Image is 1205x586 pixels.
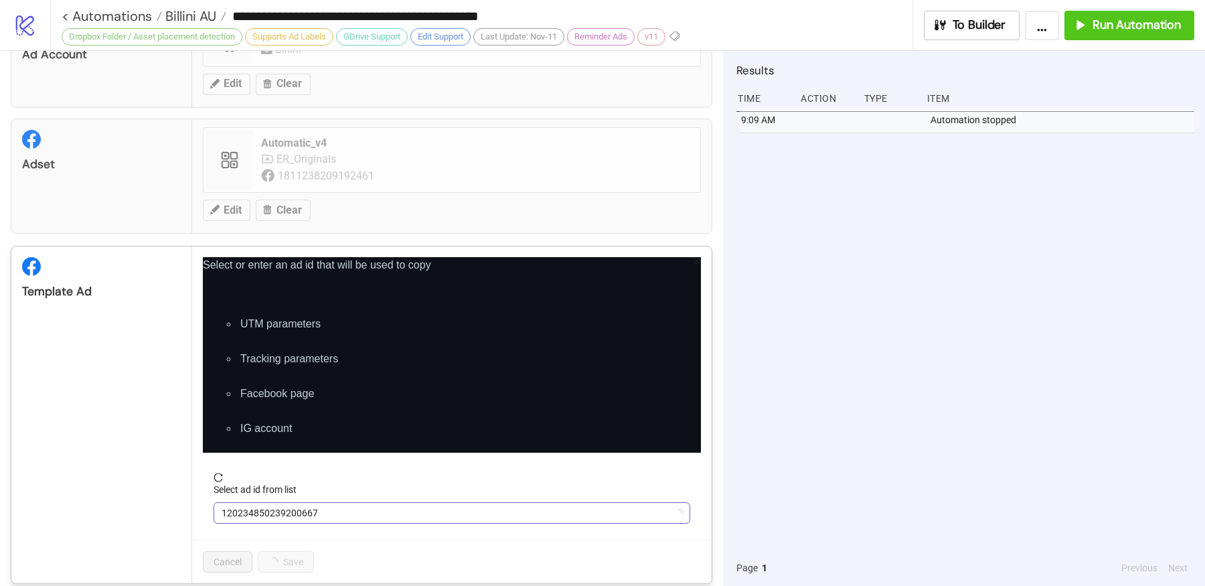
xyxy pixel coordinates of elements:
[1093,17,1181,33] span: Run Automation
[162,7,216,25] span: Billini AU
[758,561,771,575] button: 1
[473,28,564,46] div: Last Update: Nov-11
[238,421,701,437] li: IG account
[929,107,1198,133] div: Automation stopped
[162,9,226,23] a: Billini AU
[799,86,853,111] div: Action
[926,86,1194,111] div: Item
[692,257,702,266] span: close
[62,9,162,23] a: < Automations
[1064,11,1194,40] button: Run Automation
[22,284,181,299] div: Template Ad
[203,257,701,273] p: Select or enter an ad id that will be used to copy
[238,316,701,332] li: UTM parameters
[567,28,635,46] div: Reminder Ads
[1117,561,1161,575] button: Previous
[736,86,790,111] div: Time
[740,107,793,133] div: 9:09 AM
[238,351,701,367] li: Tracking parameters
[214,473,690,482] span: reload
[637,28,665,46] div: v11
[1025,11,1059,40] button: ...
[863,86,916,111] div: Type
[674,508,683,517] span: loading
[336,28,408,46] div: GDrive Support
[214,482,305,497] label: Select ad id from list
[258,551,314,573] button: Save
[203,551,252,573] button: Cancel
[62,28,242,46] div: Dropbox Folder / Asset placement detection
[953,17,1006,33] span: To Builder
[222,503,682,523] span: 120234850239200667
[245,28,333,46] div: Supports Ad Labels
[1164,561,1192,575] button: Next
[410,28,471,46] div: Edit Support
[238,386,701,402] li: Facebook page
[736,561,758,575] span: Page
[736,62,1194,79] h2: Results
[924,11,1020,40] button: To Builder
